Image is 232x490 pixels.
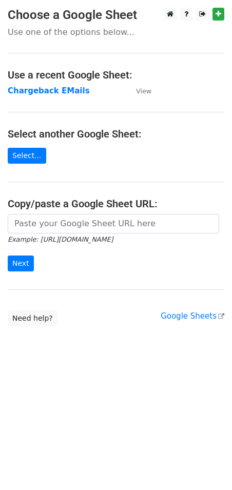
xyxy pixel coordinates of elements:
input: Next [8,256,34,271]
small: Example: [URL][DOMAIN_NAME] [8,236,113,243]
small: View [136,87,151,95]
h4: Use a recent Google Sheet: [8,69,224,81]
h3: Choose a Google Sheet [8,8,224,23]
p: Use one of the options below... [8,27,224,37]
h4: Copy/paste a Google Sheet URL: [8,198,224,210]
a: Google Sheets [161,311,224,321]
input: Paste your Google Sheet URL here [8,214,219,233]
iframe: Chat Widget [181,441,232,490]
a: View [126,86,151,95]
a: Need help? [8,310,57,326]
a: Chargeback EMails [8,86,90,95]
h4: Select another Google Sheet: [8,128,224,140]
a: Select... [8,148,46,164]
